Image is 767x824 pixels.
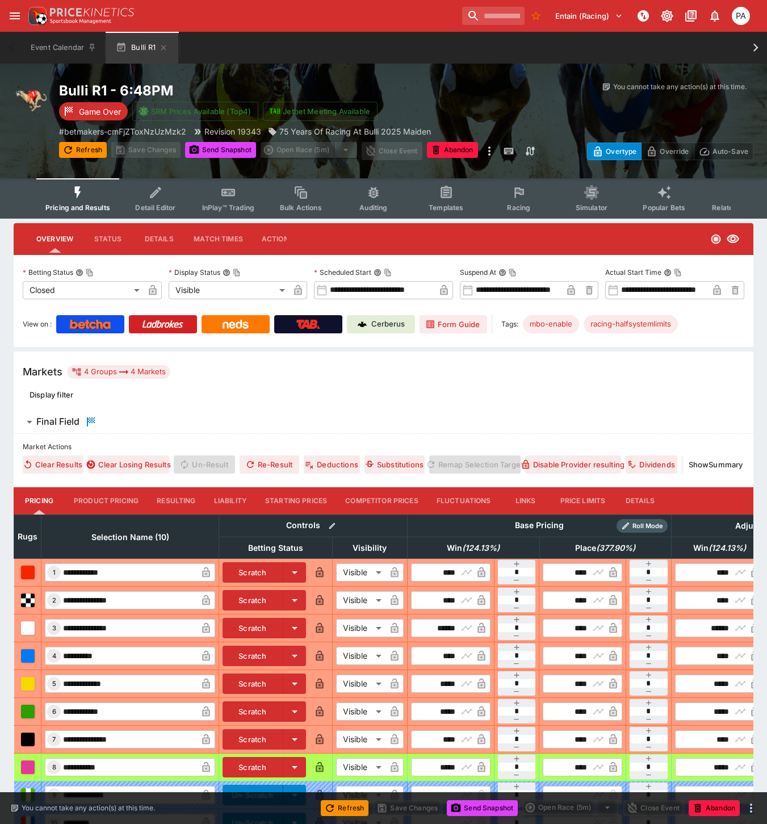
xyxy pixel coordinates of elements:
button: Peter Addley [728,3,753,28]
div: Visible [336,675,385,693]
button: Disable Provider resulting [525,455,622,474]
img: Sportsbook Management [50,19,111,24]
button: Display filter [23,386,80,404]
span: InPlay™ Trading [202,203,254,212]
button: Overtype [587,143,642,160]
button: Display StatusCopy To Clipboard [223,269,230,277]
p: Override [660,145,689,157]
img: Neds [223,320,248,329]
button: Links [500,487,551,515]
button: Clear Losing Results [88,455,169,474]
span: Re-Result [240,455,299,474]
button: Copy To Clipboard [509,269,517,277]
button: Scratch [223,590,283,610]
span: Auditing [359,203,387,212]
p: Scheduled Start [314,267,371,277]
span: 1 [51,568,58,576]
em: ( 377.90 %) [596,541,635,555]
button: Send Snapshot [447,800,518,816]
button: Auto-Save [694,143,753,160]
div: Visible [336,647,385,665]
button: Toggle light/dark mode [657,6,677,26]
h2: Copy To Clipboard [59,82,464,99]
button: Pricing [14,487,65,515]
div: Start From [587,143,753,160]
button: Scratch [223,674,283,694]
svg: Closed [710,233,722,245]
div: Visible [169,281,290,299]
button: Details [614,487,665,515]
div: Betting Target: cerberus [523,315,579,333]
span: 4 [50,652,58,660]
span: Related Events [712,203,761,212]
div: Base Pricing [510,518,568,533]
p: Display Status [169,267,220,277]
button: Status [82,225,133,253]
button: Scratch [223,618,283,638]
div: Visible [336,591,385,609]
button: Dividends [626,455,677,474]
button: Refresh [321,800,368,816]
input: search [462,7,525,25]
button: NOT Connected to PK [633,6,653,26]
a: Cerberus [347,315,415,333]
img: Cerberus [358,320,367,329]
span: mbo-enable [523,319,579,330]
img: jetbet-logo.svg [269,106,280,117]
button: Betting StatusCopy To Clipboard [76,269,83,277]
button: more [483,142,496,160]
div: Closed [23,281,144,299]
span: Selection Name (10) [79,530,182,544]
button: Starting Prices [256,487,336,515]
button: Copy To Clipboard [86,269,94,277]
div: split button [261,142,357,158]
span: Detail Editor [135,203,175,212]
div: Visible [336,786,385,804]
p: Betting Status [23,267,73,277]
button: Scratch [223,757,283,777]
button: Details [133,225,185,253]
button: Un-Scratch [223,785,283,805]
span: 7 [50,735,58,743]
button: more [744,801,758,815]
span: 6 [50,708,58,716]
button: Scratch [223,701,283,722]
button: Copy To Clipboard [233,269,241,277]
button: Documentation [681,6,701,26]
th: Rugs [14,515,41,558]
button: Overview [27,225,82,253]
button: Liability [205,487,256,515]
img: greyhound_racing.png [14,82,50,118]
button: Clear Results [23,455,83,474]
div: Visible [336,730,385,748]
p: Copy To Clipboard [59,126,186,137]
p: Overtype [606,145,636,157]
div: 75 Years Of Racing At Bulli 2025 Maiden [268,126,431,137]
button: Scratch [223,562,283,583]
img: Betcha [70,320,111,329]
span: Mark an event as closed and abandoned. [427,144,478,155]
button: SRM Prices Available (Top4) [132,102,258,121]
p: Revision 19343 [204,126,261,137]
button: Competitor Prices [336,487,427,515]
em: ( 124.13 %) [709,541,746,555]
img: PriceKinetics [50,8,134,16]
h6: Final Field [36,416,79,428]
div: Event type filters [36,178,731,219]
span: 8 [50,763,58,771]
span: Visibility [340,541,399,555]
div: Show/hide Price Roll mode configuration. [617,519,668,533]
button: Jetbet Meeting Available [263,102,378,121]
img: TabNZ [296,320,320,329]
button: Product Pricing [65,487,148,515]
span: 3 [50,624,58,632]
span: Betting Status [236,541,316,555]
button: Override [641,143,694,160]
button: Deductions [304,455,360,474]
p: Game Over [79,106,121,118]
div: 4 Groups 4 Markets [72,365,166,379]
span: Simulator [576,203,607,212]
p: Cerberus [371,319,405,330]
span: 9 [50,791,58,799]
button: Match Times [185,225,252,253]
